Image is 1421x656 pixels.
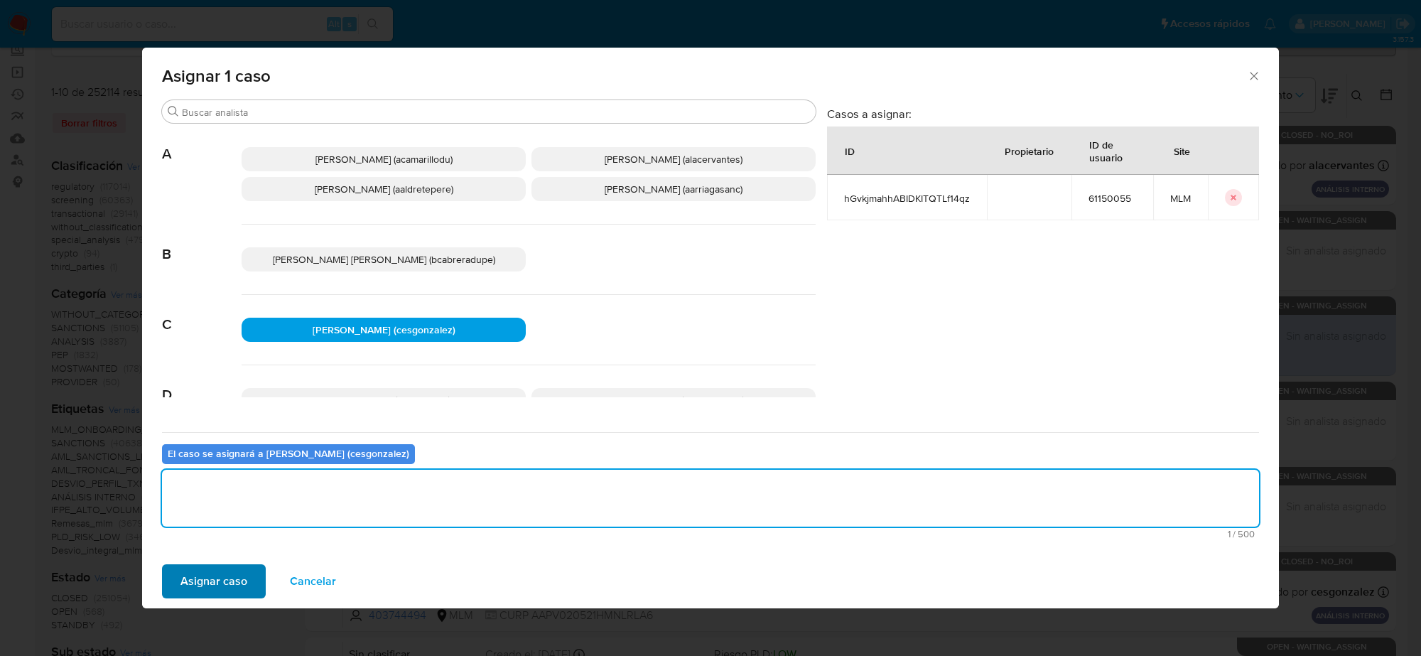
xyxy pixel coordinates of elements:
[242,247,526,271] div: [PERSON_NAME] [PERSON_NAME] (bcabreradupe)
[844,192,970,205] span: hGvkjmahhABIDKITQTLf14qz
[242,318,526,342] div: [PERSON_NAME] (cesgonzalez)
[166,529,1255,539] span: Máximo 500 caracteres
[290,566,336,597] span: Cancelar
[168,106,179,117] button: Buscar
[1225,189,1242,206] button: icon-button
[1072,127,1152,174] div: ID de usuario
[162,564,266,598] button: Asignar caso
[142,48,1279,608] div: assign-modal
[828,134,872,168] div: ID
[605,152,742,166] span: [PERSON_NAME] (alacervantes)
[162,295,242,333] span: C
[603,393,745,407] span: [PERSON_NAME] (dlagunesrodr)
[317,393,450,407] span: [PERSON_NAME] (dgoicochea)
[605,182,742,196] span: [PERSON_NAME] (aarriagasanc)
[827,107,1259,121] h3: Casos a asignar:
[242,147,526,171] div: [PERSON_NAME] (acamarillodu)
[162,225,242,263] span: B
[315,182,453,196] span: [PERSON_NAME] (aaldretepere)
[1170,192,1191,205] span: MLM
[242,177,526,201] div: [PERSON_NAME] (aaldretepere)
[1157,134,1207,168] div: Site
[168,446,409,461] b: El caso se asignará a [PERSON_NAME] (cesgonzalez)
[180,566,247,597] span: Asignar caso
[273,252,495,267] span: [PERSON_NAME] [PERSON_NAME] (bcabreradupe)
[531,388,816,412] div: [PERSON_NAME] (dlagunesrodr)
[182,106,810,119] input: Buscar analista
[162,124,242,163] span: A
[242,388,526,412] div: [PERSON_NAME] (dgoicochea)
[531,147,816,171] div: [PERSON_NAME] (alacervantes)
[1088,192,1136,205] span: 61150055
[1247,69,1260,82] button: Cerrar ventana
[313,323,455,337] span: [PERSON_NAME] (cesgonzalez)
[162,68,1247,85] span: Asignar 1 caso
[315,152,453,166] span: [PERSON_NAME] (acamarillodu)
[988,134,1071,168] div: Propietario
[531,177,816,201] div: [PERSON_NAME] (aarriagasanc)
[162,365,242,404] span: D
[271,564,355,598] button: Cancelar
